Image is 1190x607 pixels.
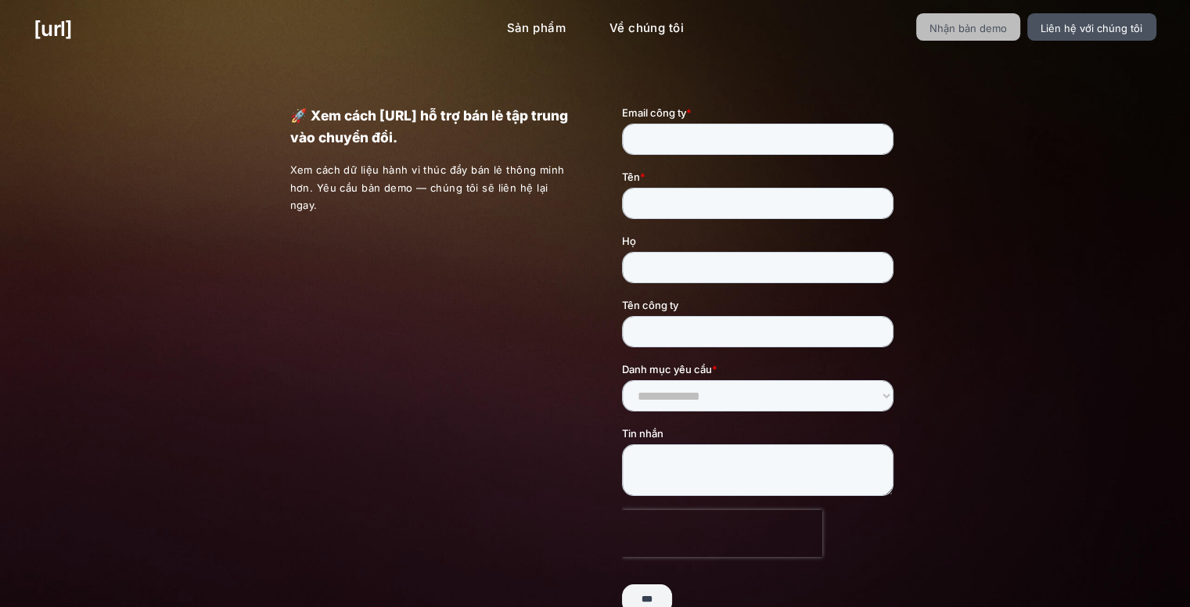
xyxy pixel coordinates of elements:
font: 🚀 Xem cách [URL] hỗ trợ bán lẻ tập trung vào chuyển đổi. [289,107,567,145]
font: Xem cách dữ liệu hành vi thúc đẩy bán lẻ thông minh hơn. Yêu cầu bản demo — chúng tôi sẽ liên hệ ... [289,163,564,212]
a: Nhận bản demo [916,13,1021,41]
a: [URL] [34,13,72,44]
font: Liên hệ với chúng tôi [1041,22,1142,34]
a: Về chúng tôi [597,13,696,44]
font: Nhận bản demo [929,22,1007,34]
font: [URL] [34,16,72,41]
font: Về chúng tôi [609,20,684,35]
a: Sản phẩm [494,13,577,44]
a: Liên hệ với chúng tôi [1027,13,1156,41]
font: Sản phẩm [506,20,565,35]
